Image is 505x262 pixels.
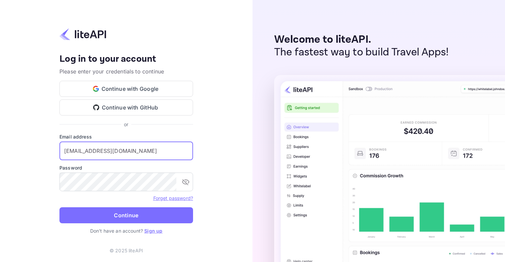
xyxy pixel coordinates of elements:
input: Enter your email address [59,142,193,160]
a: Sign up [144,228,162,234]
button: toggle password visibility [179,175,192,189]
label: Password [59,164,193,171]
p: Please enter your credentials to continue [59,67,193,75]
h4: Log in to your account [59,53,193,65]
p: or [124,121,128,128]
a: Forget password? [153,195,193,201]
p: Don't have an account? [59,227,193,234]
p: © 2025 liteAPI [110,247,143,254]
p: Welcome to liteAPI. [274,33,449,46]
button: Continue with Google [59,81,193,97]
label: Email address [59,133,193,140]
button: Continue with GitHub [59,99,193,115]
button: Continue [59,207,193,223]
p: The fastest way to build Travel Apps! [274,46,449,59]
img: liteapi [59,28,106,41]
